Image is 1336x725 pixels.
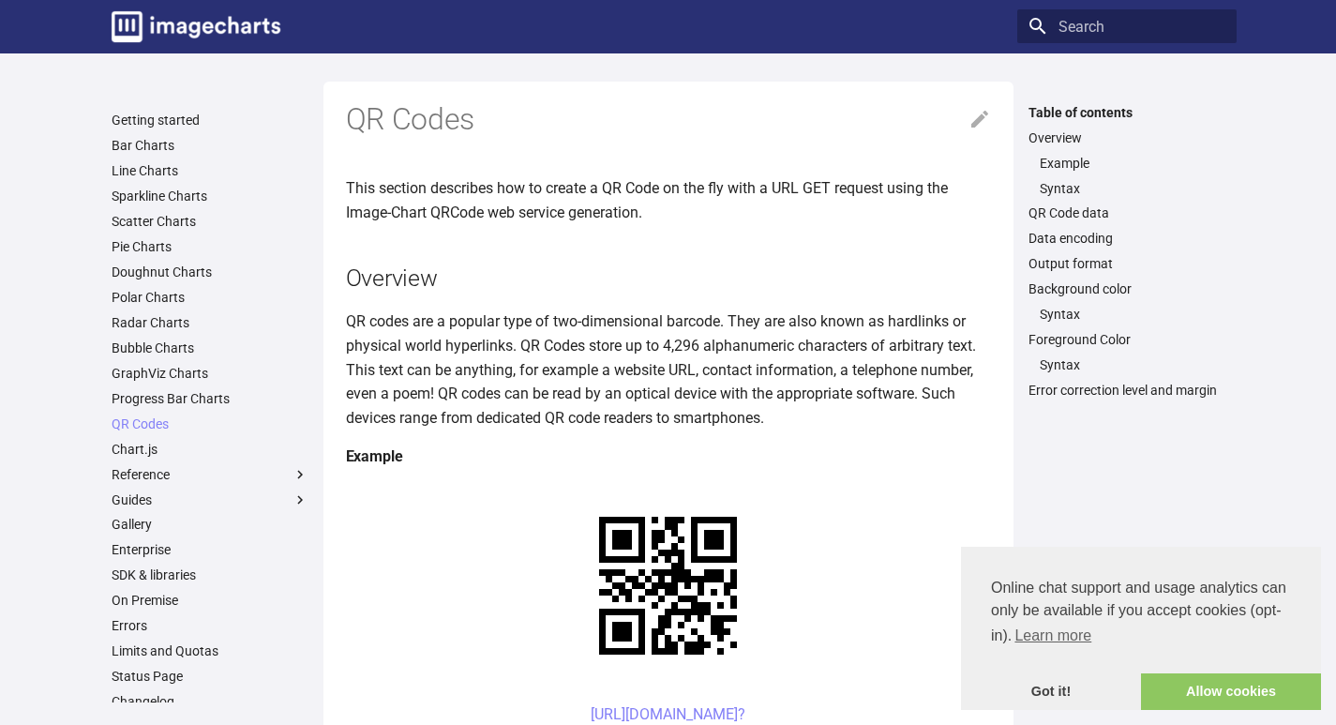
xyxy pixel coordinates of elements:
a: dismiss cookie message [961,673,1141,711]
div: cookieconsent [961,547,1321,710]
a: Bar Charts [112,137,308,154]
a: Radar Charts [112,314,308,331]
a: Enterprise [112,541,308,558]
a: Bubble Charts [112,340,308,356]
a: GraphViz Charts [112,365,308,382]
a: Status Page [112,668,308,685]
a: learn more about cookies [1012,622,1094,650]
a: On Premise [112,592,308,609]
a: Output format [1028,255,1225,272]
a: Scatter Charts [112,213,308,230]
a: Example [1040,155,1225,172]
a: QR Codes [112,415,308,432]
a: Error correction level and margin [1028,382,1225,399]
h2: Overview [346,262,991,295]
label: Table of contents [1017,104,1237,121]
a: allow cookies [1141,673,1321,711]
label: Reference [112,466,308,483]
h4: Example [346,445,991,469]
a: Syntax [1040,180,1225,197]
a: Overview [1028,129,1225,146]
a: Image-Charts documentation [104,4,288,50]
a: Background color [1028,280,1225,297]
a: QR Code data [1028,204,1225,221]
a: Chart.js [112,441,308,458]
p: QR codes are a popular type of two-dimensional barcode. They are also known as hardlinks or physi... [346,310,991,430]
a: Errors [112,617,308,634]
a: Gallery [112,516,308,533]
a: Syntax [1040,356,1225,373]
a: Pie Charts [112,238,308,255]
img: logo [112,11,280,42]
span: Online chat support and usage analytics can only be available if you accept cookies (opt-in). [991,577,1291,650]
a: SDK & libraries [112,566,308,583]
h1: QR Codes [346,100,991,140]
nav: Background color [1028,306,1225,323]
a: Line Charts [112,162,308,179]
label: Guides [112,491,308,508]
nav: Table of contents [1017,104,1237,400]
nav: Overview [1028,155,1225,197]
a: Syntax [1040,306,1225,323]
a: Doughnut Charts [112,264,308,280]
a: Polar Charts [112,289,308,306]
p: This section describes how to create a QR Code on the fly with a URL GET request using the Image-... [346,176,991,224]
a: Sparkline Charts [112,188,308,204]
a: Progress Bar Charts [112,390,308,407]
a: Data encoding [1028,230,1225,247]
input: Search [1017,9,1237,43]
a: Limits and Quotas [112,642,308,659]
img: chart [566,484,770,687]
nav: Foreground Color [1028,356,1225,373]
a: Foreground Color [1028,331,1225,348]
a: Getting started [112,112,308,128]
a: Changelog [112,693,308,710]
